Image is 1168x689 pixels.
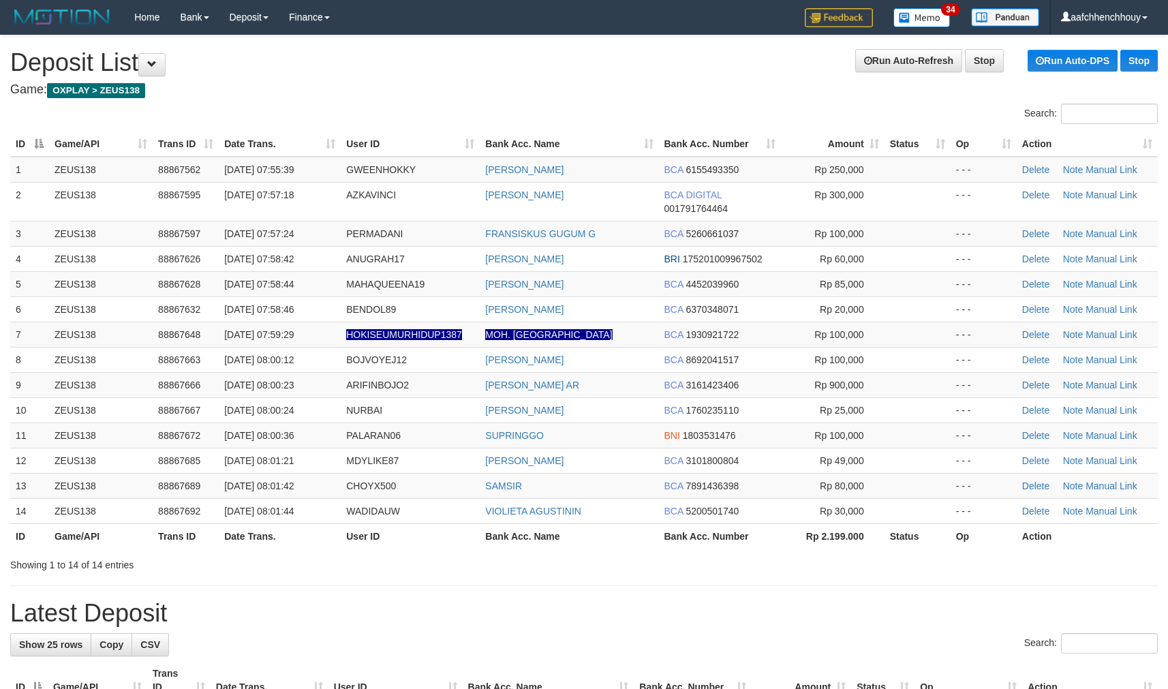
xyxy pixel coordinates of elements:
[224,189,294,200] span: [DATE] 07:57:18
[664,354,683,365] span: BCA
[485,254,564,264] a: [PERSON_NAME]
[10,221,49,246] td: 3
[153,523,219,549] th: Trans ID
[1086,405,1137,416] a: Manual Link
[158,455,200,466] span: 88867685
[686,405,739,416] span: Copy 1760235110 to clipboard
[1022,405,1049,416] a: Delete
[1086,506,1137,517] a: Manual Link
[224,304,294,315] span: [DATE] 07:58:46
[49,347,153,372] td: ZEUS138
[951,448,1017,473] td: - - -
[1063,430,1084,441] a: Note
[158,189,200,200] span: 88867595
[485,354,564,365] a: [PERSON_NAME]
[805,8,873,27] img: Feedback.jpg
[951,523,1017,549] th: Op
[1061,633,1158,654] input: Search:
[814,228,863,239] span: Rp 100,000
[1120,50,1158,72] a: Stop
[10,296,49,322] td: 6
[971,8,1039,27] img: panduan.png
[965,49,1004,72] a: Stop
[346,430,401,441] span: PALARAN06
[686,279,739,290] span: Copy 4452039960 to clipboard
[480,132,658,157] th: Bank Acc. Name: activate to sort column ascending
[686,354,739,365] span: Copy 8692041517 to clipboard
[1063,164,1084,175] a: Note
[346,304,396,315] span: BENDOL89
[49,221,153,246] td: ZEUS138
[1017,132,1158,157] th: Action: activate to sort column ascending
[346,279,425,290] span: MAHAQUEENA19
[49,423,153,448] td: ZEUS138
[341,523,480,549] th: User ID
[951,322,1017,347] td: - - -
[686,455,739,466] span: Copy 3101800804 to clipboard
[820,480,864,491] span: Rp 80,000
[346,354,407,365] span: BOJVOYEJ12
[10,322,49,347] td: 7
[224,164,294,175] span: [DATE] 07:55:39
[1022,164,1049,175] a: Delete
[49,246,153,271] td: ZEUS138
[659,523,781,549] th: Bank Acc. Number
[1086,329,1137,340] a: Manual Link
[140,639,160,650] span: CSV
[664,228,683,239] span: BCA
[659,132,781,157] th: Bank Acc. Number: activate to sort column ascending
[224,455,294,466] span: [DATE] 08:01:21
[49,523,153,549] th: Game/API
[814,164,863,175] span: Rp 250,000
[341,132,480,157] th: User ID: activate to sort column ascending
[49,372,153,397] td: ZEUS138
[47,83,145,98] span: OXPLAY > ZEUS138
[346,405,382,416] span: NURBAI
[346,455,399,466] span: MDYLIKE87
[1024,633,1158,654] label: Search:
[158,228,200,239] span: 88867597
[485,189,564,200] a: [PERSON_NAME]
[683,254,763,264] span: Copy 175201009967502 to clipboard
[1063,506,1084,517] a: Note
[1086,254,1137,264] a: Manual Link
[485,279,564,290] a: [PERSON_NAME]
[224,254,294,264] span: [DATE] 07:58:42
[346,189,396,200] span: AZKAVINCI
[485,455,564,466] a: [PERSON_NAME]
[686,304,739,315] span: Copy 6370348071 to clipboard
[10,271,49,296] td: 5
[1086,354,1137,365] a: Manual Link
[219,132,341,157] th: Date Trans.: activate to sort column ascending
[664,405,683,416] span: BCA
[158,380,200,391] span: 88867666
[814,354,863,365] span: Rp 100,000
[1024,104,1158,124] label: Search:
[158,405,200,416] span: 88867667
[1063,279,1084,290] a: Note
[10,49,1158,76] h1: Deposit List
[158,430,200,441] span: 88867672
[781,523,885,549] th: Rp 2.199.000
[686,480,739,491] span: Copy 7891436398 to clipboard
[951,423,1017,448] td: - - -
[951,347,1017,372] td: - - -
[346,329,462,340] span: Nama rekening ada tanda titik/strip, harap diedit
[1063,189,1084,200] a: Note
[1063,455,1084,466] a: Note
[1063,480,1084,491] a: Note
[686,329,739,340] span: Copy 1930921722 to clipboard
[686,228,739,239] span: Copy 5260661037 to clipboard
[951,132,1017,157] th: Op: activate to sort column ascending
[49,157,153,183] td: ZEUS138
[10,473,49,498] td: 13
[1028,50,1118,72] a: Run Auto-DPS
[1086,189,1137,200] a: Manual Link
[224,354,294,365] span: [DATE] 08:00:12
[10,182,49,221] td: 2
[1017,523,1158,549] th: Action
[893,8,951,27] img: Button%20Memo.svg
[951,271,1017,296] td: - - -
[814,380,863,391] span: Rp 900,000
[664,380,683,391] span: BCA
